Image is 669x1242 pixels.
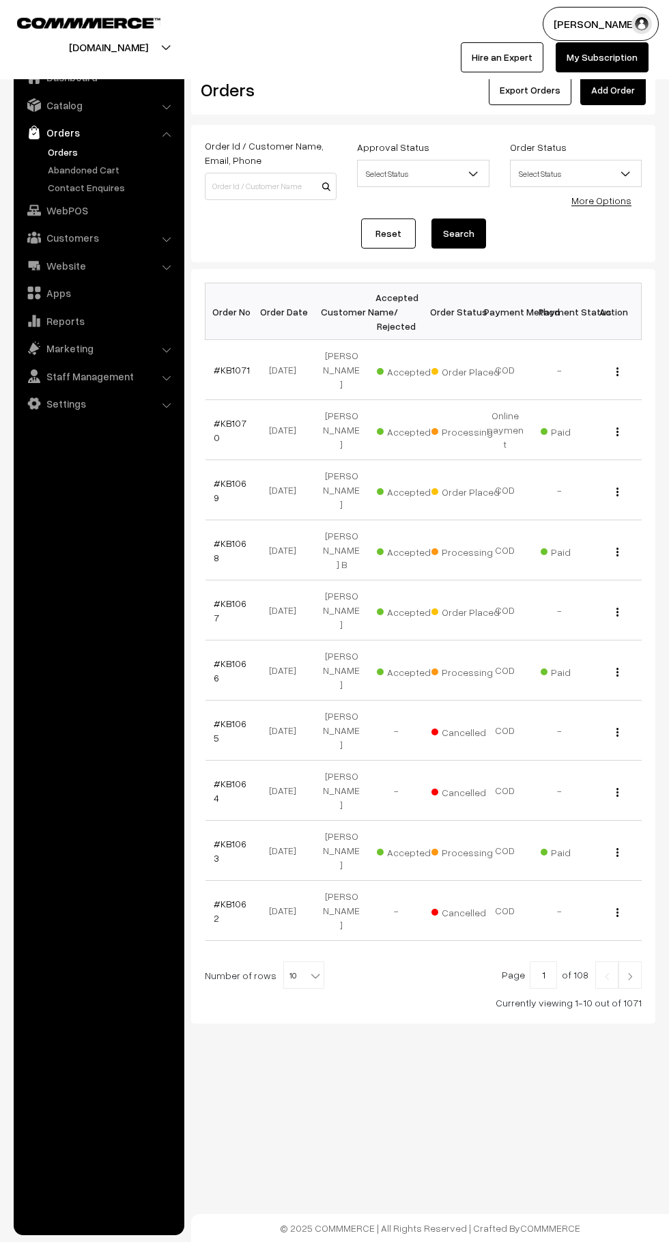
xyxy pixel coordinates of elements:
[191,1214,669,1242] footer: © 2025 COMMMERCE | All Rights Reserved | Crafted By
[259,400,314,460] td: [DATE]
[369,283,423,340] th: Accepted / Rejected
[571,195,631,206] a: More Options
[587,283,642,340] th: Action
[377,662,445,679] span: Accepted
[478,701,532,761] td: COD
[259,881,314,941] td: [DATE]
[520,1222,580,1234] a: COMMMERCE
[214,417,246,443] a: #KB1070
[214,778,246,804] a: #KB1064
[541,662,609,679] span: Paid
[478,580,532,640] td: COD
[205,173,337,200] input: Order Id / Customer Name / Customer Email / Customer Phone
[431,541,500,559] span: Processing
[314,283,369,340] th: Customer Name
[205,996,642,1010] div: Currently viewing 1-10 out of 1071
[478,283,532,340] th: Payment Method
[17,281,180,305] a: Apps
[314,340,369,400] td: [PERSON_NAME]
[616,848,618,857] img: Menu
[616,728,618,737] img: Menu
[478,340,532,400] td: COD
[17,391,180,416] a: Settings
[431,481,500,499] span: Order Placed
[259,821,314,881] td: [DATE]
[205,283,260,340] th: Order No
[17,14,137,30] a: COMMMERCE
[369,701,423,761] td: -
[616,788,618,797] img: Menu
[44,145,180,159] a: Orders
[201,79,335,100] h2: Orders
[431,782,500,800] span: Cancelled
[44,163,180,177] a: Abandoned Cart
[214,477,246,503] a: #KB1069
[478,761,532,821] td: COD
[461,42,543,72] a: Hire an Expert
[214,364,250,376] a: #KB1071
[616,488,618,496] img: Menu
[205,139,337,167] label: Order Id / Customer Name, Email, Phone
[616,608,618,617] img: Menu
[259,580,314,640] td: [DATE]
[431,662,500,679] span: Processing
[17,253,180,278] a: Website
[314,580,369,640] td: [PERSON_NAME]
[369,881,423,941] td: -
[431,902,500,920] span: Cancelled
[532,283,587,340] th: Payment Status
[616,427,618,436] img: Menu
[214,658,246,683] a: #KB1066
[431,421,500,439] span: Processing
[17,198,180,223] a: WebPOS
[431,361,500,379] span: Order Placed
[17,309,180,333] a: Reports
[532,701,587,761] td: -
[580,75,646,105] a: Add Order
[17,93,180,117] a: Catalog
[314,701,369,761] td: [PERSON_NAME]
[377,421,445,439] span: Accepted
[541,842,609,860] span: Paid
[357,160,489,187] span: Select Status
[502,969,525,980] span: Page
[543,7,659,41] button: [PERSON_NAME]…
[532,580,587,640] td: -
[478,400,532,460] td: Online payment
[532,761,587,821] td: -
[314,761,369,821] td: [PERSON_NAME]
[259,283,314,340] th: Order Date
[259,340,314,400] td: [DATE]
[358,162,488,186] span: Select Status
[631,14,652,34] img: user
[283,961,324,989] span: 10
[377,481,445,499] span: Accepted
[17,18,160,28] img: COMMMERCE
[478,460,532,520] td: COD
[423,283,478,340] th: Order Status
[532,881,587,941] td: -
[478,640,532,701] td: COD
[616,367,618,376] img: Menu
[17,225,180,250] a: Customers
[284,962,324,989] span: 10
[314,520,369,580] td: [PERSON_NAME] B
[431,602,500,619] span: Order Placed
[532,460,587,520] td: -
[357,140,429,154] label: Approval Status
[259,640,314,701] td: [DATE]
[214,838,246,864] a: #KB1063
[314,460,369,520] td: [PERSON_NAME]
[314,881,369,941] td: [PERSON_NAME]
[314,821,369,881] td: [PERSON_NAME]
[510,160,642,187] span: Select Status
[624,972,636,980] img: Right
[17,120,180,145] a: Orders
[259,460,314,520] td: [DATE]
[361,218,416,249] a: Reset
[541,541,609,559] span: Paid
[431,842,500,860] span: Processing
[21,30,196,64] button: [DOMAIN_NAME]
[214,718,246,744] a: #KB1065
[562,969,588,980] span: of 108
